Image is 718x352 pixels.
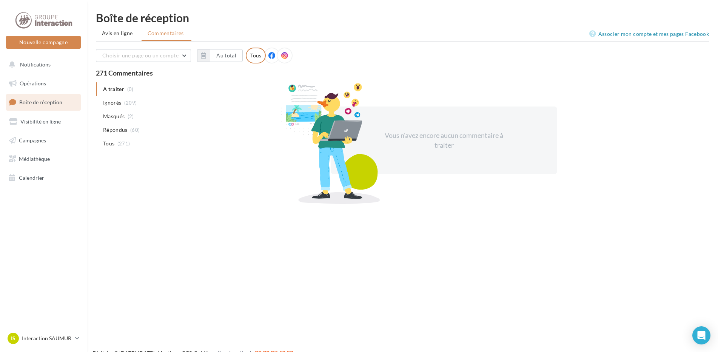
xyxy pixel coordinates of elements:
span: (271) [117,140,130,147]
span: Masqués [103,113,125,120]
span: Répondus [103,126,128,134]
button: Notifications [5,57,79,73]
div: Tous [246,48,266,63]
span: Choisir une page ou un compte [102,52,179,59]
a: Calendrier [5,170,82,186]
a: IS Interaction SAUMUR [6,331,81,346]
span: Campagnes [19,137,46,143]
div: Open Intercom Messenger [692,326,710,344]
span: Calendrier [19,174,44,181]
a: Visibilité en ligne [5,114,82,130]
button: Au total [197,49,243,62]
button: Au total [210,49,243,62]
span: (2) [128,113,134,119]
a: Médiathèque [5,151,82,167]
div: Boîte de réception [96,12,709,23]
button: Nouvelle campagne [6,36,81,49]
span: Avis en ligne [102,29,133,37]
span: (209) [124,100,137,106]
button: Choisir une page ou un compte [96,49,191,62]
a: Opérations [5,76,82,91]
span: IS [11,335,15,342]
p: Interaction SAUMUR [22,335,72,342]
span: Ignorés [103,99,121,107]
span: Boîte de réception [19,99,62,105]
span: (60) [130,127,140,133]
span: Opérations [20,80,46,86]
a: Associer mon compte et mes pages Facebook [589,29,709,39]
div: Vous n'avez encore aucun commentaire à traiter [379,131,509,150]
span: Notifications [20,61,51,68]
span: Visibilité en ligne [20,118,61,125]
div: 271 Commentaires [96,69,709,76]
a: Campagnes [5,133,82,148]
span: Médiathèque [19,156,50,162]
a: Boîte de réception [5,94,82,110]
span: Tous [103,140,114,147]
